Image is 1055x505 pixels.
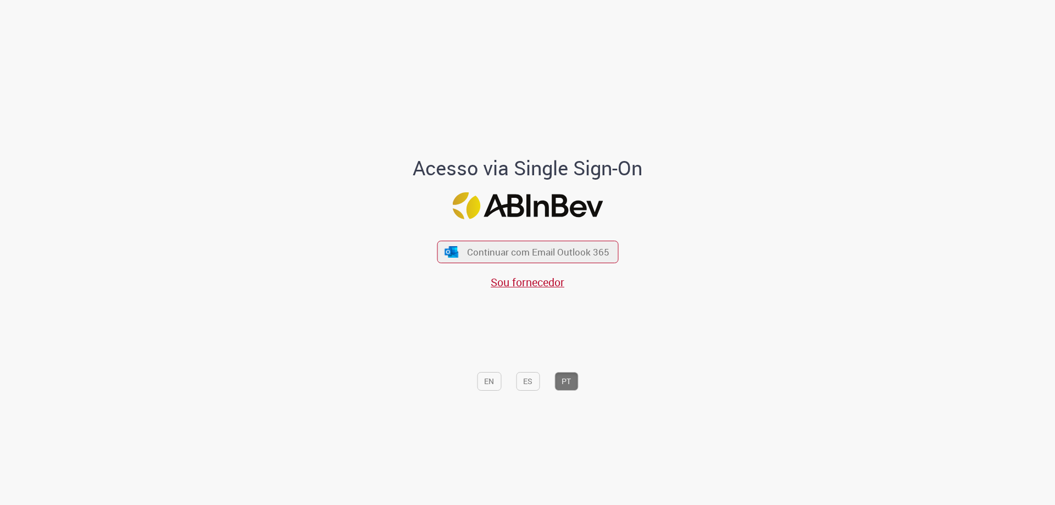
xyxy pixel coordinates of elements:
img: Logo ABInBev [452,192,603,219]
h1: Acesso via Single Sign-On [375,157,680,179]
span: Continuar com Email Outlook 365 [467,246,609,258]
button: ES [516,372,540,391]
a: Sou fornecedor [491,275,564,290]
img: ícone Azure/Microsoft 360 [444,246,459,258]
button: ícone Azure/Microsoft 360 Continuar com Email Outlook 365 [437,241,618,263]
button: PT [554,372,578,391]
button: EN [477,372,501,391]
